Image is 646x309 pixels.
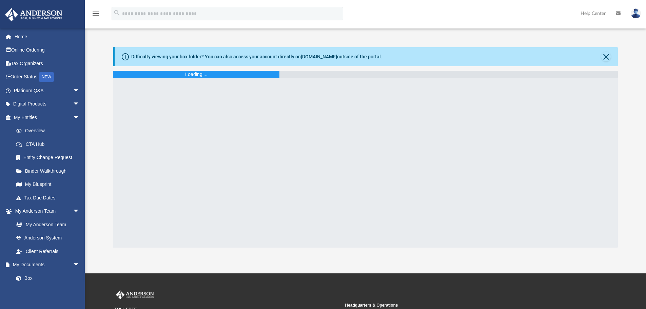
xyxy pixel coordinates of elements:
[9,231,86,245] a: Anderson System
[5,111,90,124] a: My Entitiesarrow_drop_down
[9,164,90,178] a: Binder Walkthrough
[9,178,86,191] a: My Blueprint
[9,124,90,138] a: Overview
[5,43,90,57] a: Online Ordering
[73,205,86,218] span: arrow_drop_down
[113,9,121,17] i: search
[345,302,571,308] small: Headquarters & Operations
[9,271,83,285] a: Box
[5,30,90,43] a: Home
[73,97,86,111] span: arrow_drop_down
[5,205,86,218] a: My Anderson Teamarrow_drop_down
[185,71,208,78] div: Loading ...
[9,151,90,165] a: Entity Change Request
[73,258,86,272] span: arrow_drop_down
[9,191,90,205] a: Tax Due Dates
[92,9,100,18] i: menu
[39,72,54,82] div: NEW
[631,8,641,18] img: User Pic
[5,258,86,272] a: My Documentsarrow_drop_down
[9,245,86,258] a: Client Referrals
[601,52,611,61] button: Close
[9,218,83,231] a: My Anderson Team
[92,13,100,18] a: menu
[5,97,90,111] a: Digital Productsarrow_drop_down
[5,70,90,84] a: Order StatusNEW
[9,137,90,151] a: CTA Hub
[115,290,155,299] img: Anderson Advisors Platinum Portal
[5,57,90,70] a: Tax Organizers
[73,111,86,124] span: arrow_drop_down
[5,84,90,97] a: Platinum Q&Aarrow_drop_down
[301,54,337,59] a: [DOMAIN_NAME]
[131,53,382,60] div: Difficulty viewing your box folder? You can also access your account directly on outside of the p...
[73,84,86,98] span: arrow_drop_down
[3,8,64,21] img: Anderson Advisors Platinum Portal
[9,285,86,298] a: Meeting Minutes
